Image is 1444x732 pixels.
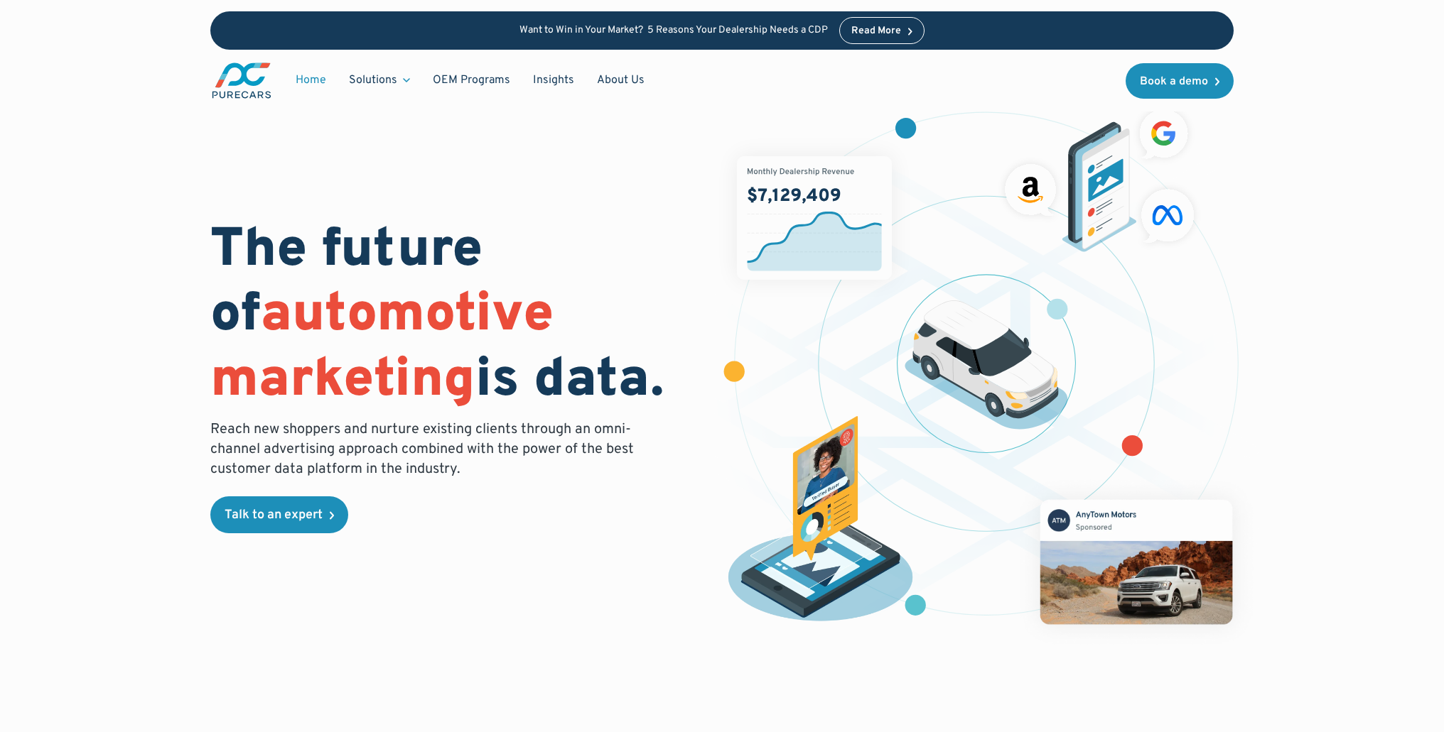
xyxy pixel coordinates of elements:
img: ads on social media and advertising partners [998,102,1202,252]
a: main [210,61,273,100]
a: Insights [522,67,586,94]
h1: The future of is data. [210,219,705,414]
p: Want to Win in Your Market? 5 Reasons Your Dealership Needs a CDP [519,25,828,37]
div: Solutions [338,67,421,94]
img: persona of a buyer [714,416,927,628]
img: mockup of facebook post [1013,473,1259,650]
img: purecars logo [210,61,273,100]
div: Solutions [349,72,397,88]
img: illustration of a vehicle [905,300,1068,430]
a: Talk to an expert [210,496,348,533]
a: OEM Programs [421,67,522,94]
div: Read More [851,26,901,36]
img: chart showing monthly dealership revenue of $7m [737,156,892,280]
a: About Us [586,67,656,94]
div: Talk to an expert [225,509,323,522]
p: Reach new shoppers and nurture existing clients through an omni-channel advertising approach comb... [210,420,642,479]
a: Home [284,67,338,94]
span: automotive marketing [210,282,554,415]
a: Book a demo [1126,63,1234,99]
a: Read More [839,17,925,44]
div: Book a demo [1140,76,1208,87]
